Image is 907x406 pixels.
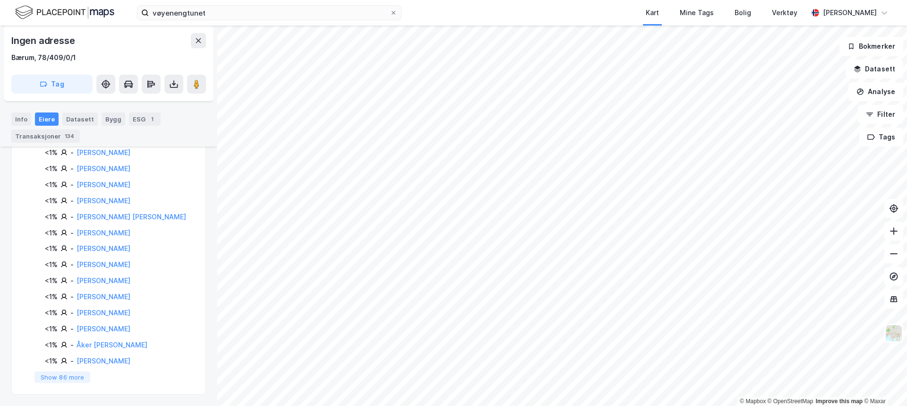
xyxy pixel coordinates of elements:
[823,7,877,18] div: [PERSON_NAME]
[885,324,903,342] img: Z
[77,213,186,221] a: [PERSON_NAME] [PERSON_NAME]
[62,112,98,126] div: Datasett
[70,339,74,351] div: -
[45,259,58,270] div: <1%
[839,37,903,56] button: Bokmerker
[77,229,130,237] a: [PERSON_NAME]
[45,163,58,174] div: <1%
[735,7,751,18] div: Bolig
[45,339,58,351] div: <1%
[77,260,130,268] a: [PERSON_NAME]
[45,195,58,207] div: <1%
[77,181,130,189] a: [PERSON_NAME]
[859,128,903,147] button: Tags
[858,105,903,124] button: Filter
[772,7,797,18] div: Verktøy
[70,323,74,335] div: -
[15,4,114,21] img: logo.f888ab2527a4732fd821a326f86c7f29.svg
[147,114,157,124] div: 1
[70,163,74,174] div: -
[70,307,74,319] div: -
[77,325,130,333] a: [PERSON_NAME]
[11,130,80,143] div: Transaksjoner
[70,291,74,302] div: -
[70,179,74,190] div: -
[77,164,130,173] a: [PERSON_NAME]
[70,243,74,254] div: -
[45,275,58,286] div: <1%
[45,243,58,254] div: <1%
[70,211,74,223] div: -
[70,195,74,207] div: -
[129,112,161,126] div: ESG
[45,355,58,367] div: <1%
[77,148,130,156] a: [PERSON_NAME]
[35,112,59,126] div: Eiere
[846,60,903,78] button: Datasett
[77,341,147,349] a: Åker [PERSON_NAME]
[646,7,659,18] div: Kart
[45,211,58,223] div: <1%
[768,398,813,405] a: OpenStreetMap
[77,357,130,365] a: [PERSON_NAME]
[102,112,125,126] div: Bygg
[11,75,93,94] button: Tag
[11,112,31,126] div: Info
[77,244,130,252] a: [PERSON_NAME]
[740,398,766,405] a: Mapbox
[77,293,130,301] a: [PERSON_NAME]
[45,307,58,319] div: <1%
[45,227,58,239] div: <1%
[11,52,76,63] div: Bærum, 78/409/0/1
[77,276,130,285] a: [PERSON_NAME]
[70,227,74,239] div: -
[11,33,77,48] div: Ingen adresse
[45,323,58,335] div: <1%
[848,82,903,101] button: Analyse
[70,259,74,270] div: -
[45,147,58,158] div: <1%
[816,398,863,405] a: Improve this map
[77,197,130,205] a: [PERSON_NAME]
[149,6,390,20] input: Søk på adresse, matrikkel, gårdeiere, leietakere eller personer
[70,147,74,158] div: -
[77,309,130,317] a: [PERSON_NAME]
[70,355,74,367] div: -
[45,291,58,302] div: <1%
[34,371,90,383] button: Show 86 more
[63,131,76,141] div: 134
[860,361,907,406] iframe: Chat Widget
[45,179,58,190] div: <1%
[680,7,714,18] div: Mine Tags
[70,275,74,286] div: -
